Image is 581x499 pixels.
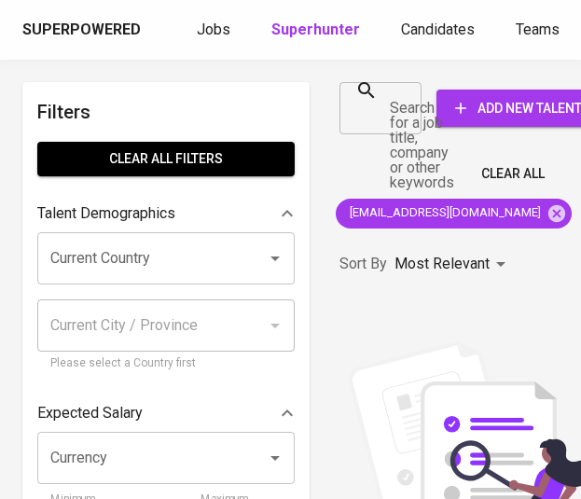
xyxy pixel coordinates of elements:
p: Please select a Country first [50,354,282,373]
button: Clear All filters [37,142,295,176]
p: Talent Demographics [37,202,175,225]
span: Clear All [481,162,545,186]
span: Clear All filters [52,147,280,171]
span: Jobs [197,21,230,38]
a: Teams [516,19,563,42]
p: Expected Salary [37,402,143,424]
span: Candidates [401,21,475,38]
a: Superpowered [22,20,145,41]
h6: Filters [37,97,295,127]
div: Most Relevant [394,247,512,282]
a: Candidates [401,19,478,42]
div: Talent Demographics [37,195,295,232]
span: Teams [516,21,560,38]
div: [EMAIL_ADDRESS][DOMAIN_NAME] [336,199,572,229]
a: Superhunter [271,19,364,42]
a: Jobs [197,19,234,42]
div: Superpowered [22,20,141,41]
b: Superhunter [271,21,360,38]
button: Open [262,245,288,271]
p: Sort By [339,253,387,275]
span: [EMAIL_ADDRESS][DOMAIN_NAME] [336,204,552,222]
button: Open [262,445,288,471]
button: Clear All [474,157,552,191]
p: Most Relevant [394,253,490,275]
div: Expected Salary [37,395,295,432]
